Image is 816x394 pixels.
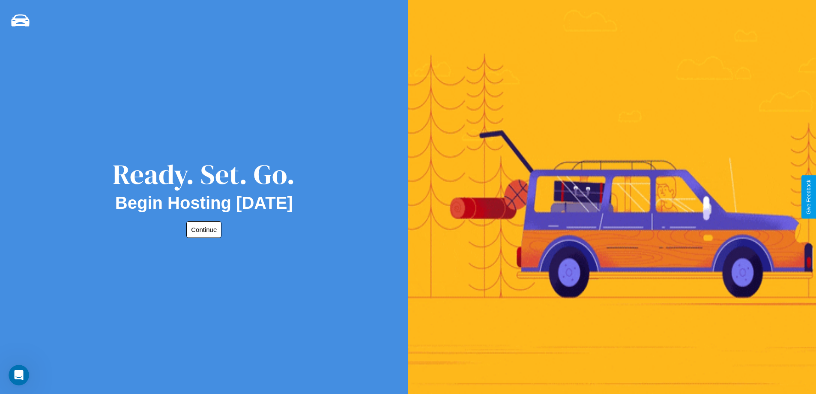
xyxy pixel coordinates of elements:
button: Continue [186,221,221,238]
div: Give Feedback [806,180,812,214]
div: Ready. Set. Go. [113,155,295,193]
h2: Begin Hosting [DATE] [115,193,293,213]
iframe: Intercom live chat [9,365,29,385]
